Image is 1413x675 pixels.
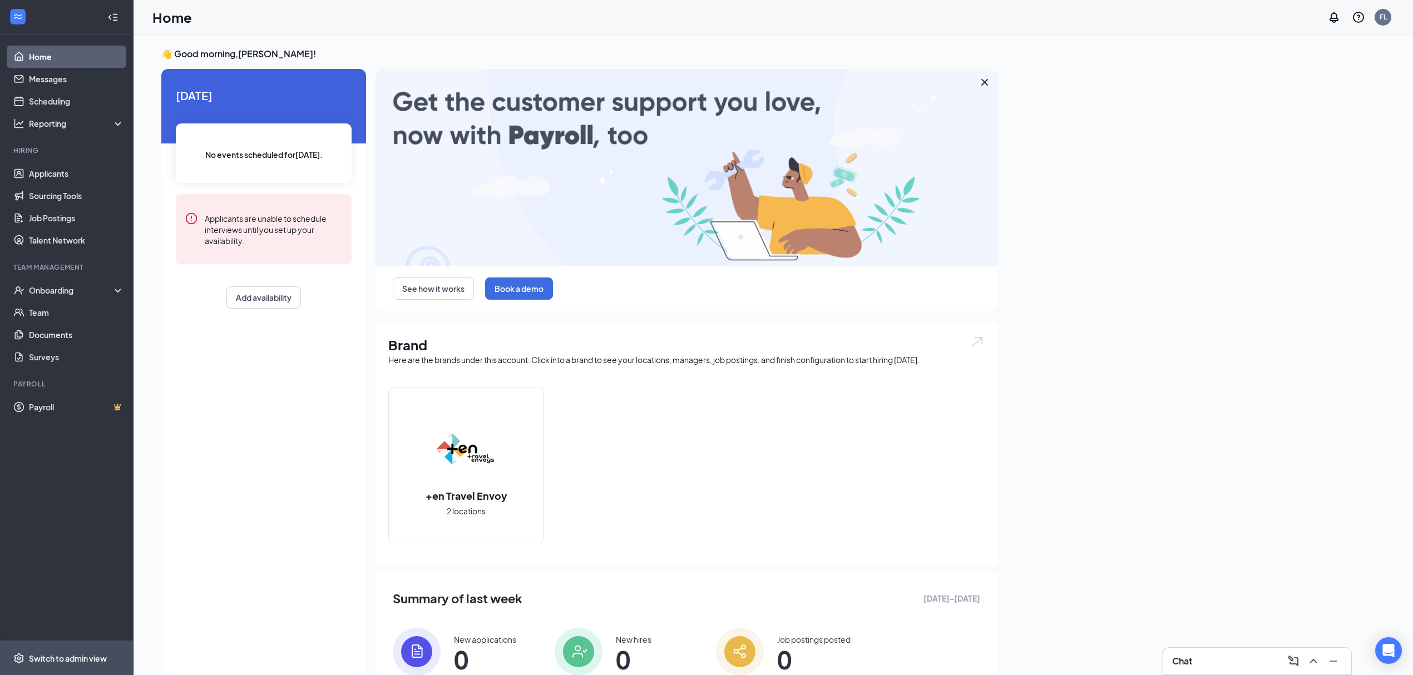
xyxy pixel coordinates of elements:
[13,379,122,389] div: Payroll
[29,285,115,296] div: Onboarding
[29,324,124,346] a: Documents
[393,589,522,608] span: Summary of last week
[205,212,343,246] div: Applicants are unable to schedule interviews until you set up your availability.
[29,68,124,90] a: Messages
[1352,11,1365,24] svg: QuestionInfo
[13,262,122,272] div: Team Management
[12,11,23,22] svg: WorkstreamLogo
[1325,652,1342,670] button: Minimize
[1375,637,1402,664] div: Open Intercom Messenger
[777,649,851,669] span: 0
[29,346,124,368] a: Surveys
[1287,654,1300,668] svg: ComposeMessage
[29,301,124,324] a: Team
[29,185,124,207] a: Sourcing Tools
[152,8,192,27] h1: Home
[1327,11,1341,24] svg: Notifications
[393,277,474,300] button: See how it works
[29,46,124,68] a: Home
[29,118,125,129] div: Reporting
[447,505,486,517] span: 2 locations
[388,354,985,365] div: Here are the brands under this account. Click into a brand to see your locations, managers, job p...
[13,146,122,155] div: Hiring
[107,12,118,23] svg: Collapse
[29,396,124,418] a: PayrollCrown
[388,335,985,354] h1: Brand
[185,212,198,225] svg: Error
[485,277,553,300] button: Book a demo
[29,653,107,664] div: Switch to admin view
[1305,652,1322,670] button: ChevronUp
[176,87,352,104] span: [DATE]
[970,335,985,348] img: open.6027fd2a22e1237b5b06.svg
[29,207,124,229] a: Job Postings
[978,76,991,89] svg: Cross
[431,413,502,484] img: +en Travel Envoy
[777,634,851,645] div: Job postings posted
[616,634,651,645] div: New hires
[454,649,516,669] span: 0
[1327,654,1340,668] svg: Minimize
[414,489,518,503] h2: +en Travel Envoy
[205,148,323,161] span: No events scheduled for [DATE] .
[13,653,24,664] svg: Settings
[29,162,124,185] a: Applicants
[923,592,980,604] span: [DATE] - [DATE]
[1284,652,1302,670] button: ComposeMessage
[1380,12,1387,22] div: FL
[616,649,651,669] span: 0
[375,69,998,266] img: payroll-large.gif
[29,229,124,251] a: Talent Network
[226,286,301,309] button: Add availability
[13,118,24,129] svg: Analysis
[1172,655,1192,667] h3: Chat
[1307,654,1320,668] svg: ChevronUp
[161,48,998,60] h3: 👋 Good morning, [PERSON_NAME] !
[454,634,516,645] div: New applications
[13,285,24,296] svg: UserCheck
[29,90,124,112] a: Scheduling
